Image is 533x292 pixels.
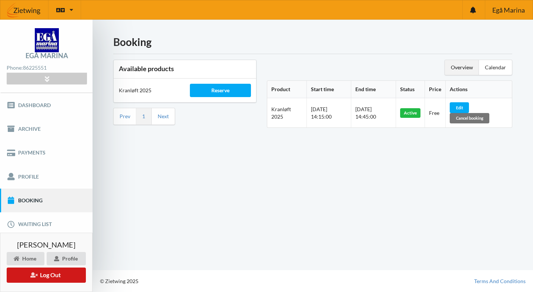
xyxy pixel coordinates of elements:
h3: Available products [119,64,251,73]
h1: Booking [113,35,512,49]
div: Profile [47,252,86,265]
a: Terms And Conditions [474,278,526,285]
a: 1 [142,113,145,120]
div: Home [7,252,44,265]
span: Free [429,110,439,116]
th: Actions [445,81,512,98]
strong: 86225551 [23,64,47,71]
span: Kranløft 2025 [271,106,291,120]
div: Phone: [7,63,87,73]
div: Calendar [479,60,512,75]
th: End time [351,81,396,98]
div: Kranløft 2025 [114,82,185,99]
div: Cancel booking [450,113,489,123]
th: Product [267,81,306,98]
div: Edit [450,102,469,113]
span: [DATE] 14:15:00 [311,106,332,120]
span: [DATE] 14:45:00 [355,106,376,120]
img: logo [35,28,59,52]
span: Egå Marina [492,7,525,13]
th: Price [425,81,445,98]
th: Status [396,81,425,98]
div: Overview [445,60,479,75]
th: Start time [306,81,351,98]
div: Active [400,108,420,118]
a: Prev [120,113,130,120]
span: [PERSON_NAME] [17,241,76,248]
button: Log Out [7,268,86,283]
div: Reserve [190,84,251,97]
div: Egå Marina [26,52,68,59]
a: Next [158,113,169,120]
